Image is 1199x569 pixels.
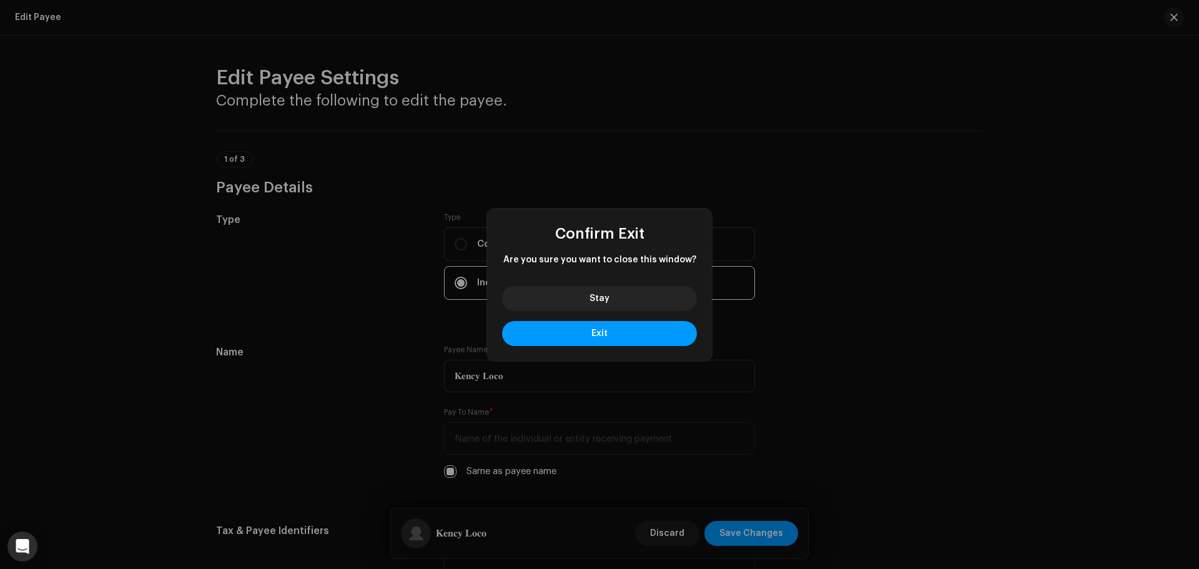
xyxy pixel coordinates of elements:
[591,329,608,338] span: Exit
[590,294,609,303] span: Stay
[502,286,697,311] button: Stay
[502,254,697,266] span: Are you sure you want to close this window?
[502,321,697,346] button: Exit
[555,226,644,241] span: Confirm Exit
[7,532,37,562] div: Open Intercom Messenger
